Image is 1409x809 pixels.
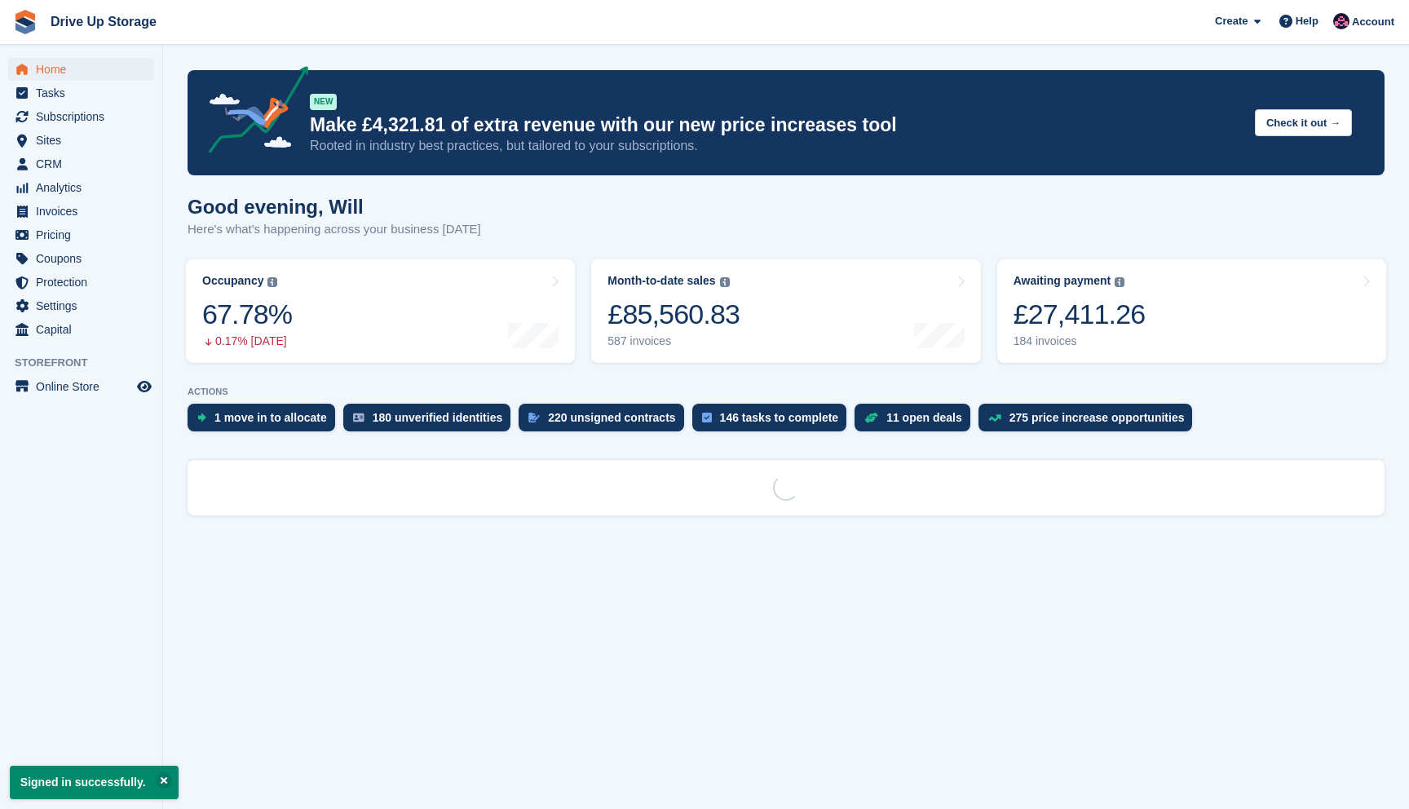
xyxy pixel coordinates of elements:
[36,375,134,398] span: Online Store
[13,10,38,34] img: stora-icon-8386f47178a22dfd0bd8f6a31ec36ba5ce8667c1dd55bd0f319d3a0aa187defe.svg
[8,375,154,398] a: menu
[36,223,134,246] span: Pricing
[188,196,481,218] h1: Good evening, Will
[519,404,691,440] a: 220 unsigned contracts
[36,318,134,341] span: Capital
[1009,411,1185,424] div: 275 price increase opportunities
[607,274,715,288] div: Month-to-date sales
[310,94,337,110] div: NEW
[188,387,1385,397] p: ACTIONS
[8,58,154,81] a: menu
[702,413,712,422] img: task-75834270c22a3079a89374b754ae025e5fb1db73e45f91037f5363f120a921f8.svg
[978,404,1201,440] a: 275 price increase opportunities
[186,259,575,363] a: Occupancy 67.78% 0.17% [DATE]
[197,413,206,422] img: move_ins_to_allocate_icon-fdf77a2bb77ea45bf5b3d319d69a93e2d87916cf1d5bf7949dd705db3b84f3ca.svg
[855,404,978,440] a: 11 open deals
[864,412,878,423] img: deal-1b604bf984904fb50ccaf53a9ad4b4a5d6e5aea283cecdc64d6e3604feb123c2.svg
[997,259,1386,363] a: Awaiting payment £27,411.26 184 invoices
[135,377,154,396] a: Preview store
[720,411,839,424] div: 146 tasks to complete
[8,105,154,128] a: menu
[591,259,980,363] a: Month-to-date sales £85,560.83 587 invoices
[8,318,154,341] a: menu
[202,298,292,331] div: 67.78%
[988,414,1001,422] img: price_increase_opportunities-93ffe204e8149a01c8c9dc8f82e8f89637d9d84a8eef4429ea346261dce0b2c0.svg
[1333,13,1349,29] img: Will Google Ads
[8,294,154,317] a: menu
[1014,298,1146,331] div: £27,411.26
[195,66,309,159] img: price-adjustments-announcement-icon-8257ccfd72463d97f412b2fc003d46551f7dbcb40ab6d574587a9cd5c0d94...
[188,404,343,440] a: 1 move in to allocate
[343,404,519,440] a: 180 unverified identities
[188,220,481,239] p: Here's what's happening across your business [DATE]
[1014,334,1146,348] div: 184 invoices
[36,82,134,104] span: Tasks
[692,404,855,440] a: 146 tasks to complete
[36,153,134,175] span: CRM
[1014,274,1111,288] div: Awaiting payment
[1255,109,1352,136] button: Check it out →
[720,277,730,287] img: icon-info-grey-7440780725fd019a000dd9b08b2336e03edf1995a4989e88bcd33f0948082b44.svg
[36,129,134,152] span: Sites
[8,176,154,199] a: menu
[1115,277,1124,287] img: icon-info-grey-7440780725fd019a000dd9b08b2336e03edf1995a4989e88bcd33f0948082b44.svg
[10,766,179,799] p: Signed in successfully.
[36,271,134,294] span: Protection
[36,176,134,199] span: Analytics
[202,334,292,348] div: 0.17% [DATE]
[8,223,154,246] a: menu
[548,411,675,424] div: 220 unsigned contracts
[36,200,134,223] span: Invoices
[310,137,1242,155] p: Rooted in industry best practices, but tailored to your subscriptions.
[1215,13,1248,29] span: Create
[267,277,277,287] img: icon-info-grey-7440780725fd019a000dd9b08b2336e03edf1995a4989e88bcd33f0948082b44.svg
[15,355,162,371] span: Storefront
[1352,14,1394,30] span: Account
[373,411,503,424] div: 180 unverified identities
[8,153,154,175] a: menu
[353,413,364,422] img: verify_identity-adf6edd0f0f0b5bbfe63781bf79b02c33cf7c696d77639b501bdc392416b5a36.svg
[214,411,327,424] div: 1 move in to allocate
[8,271,154,294] a: menu
[36,58,134,81] span: Home
[8,82,154,104] a: menu
[202,274,263,288] div: Occupancy
[8,247,154,270] a: menu
[8,129,154,152] a: menu
[8,200,154,223] a: menu
[36,247,134,270] span: Coupons
[36,105,134,128] span: Subscriptions
[44,8,163,35] a: Drive Up Storage
[310,113,1242,137] p: Make £4,321.81 of extra revenue with our new price increases tool
[607,298,740,331] div: £85,560.83
[607,334,740,348] div: 587 invoices
[886,411,962,424] div: 11 open deals
[36,294,134,317] span: Settings
[1296,13,1318,29] span: Help
[528,413,540,422] img: contract_signature_icon-13c848040528278c33f63329250d36e43548de30e8caae1d1a13099fd9432cc5.svg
